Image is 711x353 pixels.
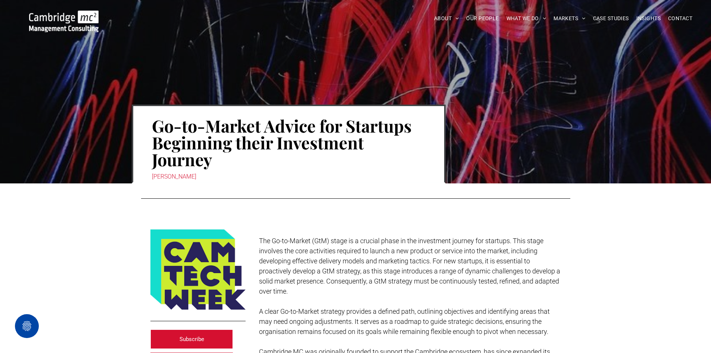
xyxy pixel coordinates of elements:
[259,307,550,335] span: A clear Go-to-Market strategy provides a defined path, outlining objectives and identifying areas...
[589,13,633,24] a: CASE STUDIES
[152,171,425,182] div: [PERSON_NAME]
[150,229,246,310] img: A graphic logo with the words CAM TECH WEEK in bold, dark blue capital letters on a lime green an...
[259,237,560,295] span: The Go-to-Market (GtM) stage is a crucial phase in the investment journey for startups. This stag...
[664,13,696,24] a: CONTACT
[152,117,425,168] h1: Go-to-Market Advice for Startups Beginning their Investment Journey
[180,330,204,349] span: Subscribe
[550,13,589,24] a: MARKETS
[29,12,99,19] a: Your Business Transformed | Cambridge Management Consulting
[150,329,233,349] a: Subscribe
[29,10,99,32] img: Go to Homepage
[462,13,502,24] a: OUR PEOPLE
[430,13,463,24] a: ABOUT
[503,13,550,24] a: WHAT WE DO
[633,13,664,24] a: INSIGHTS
